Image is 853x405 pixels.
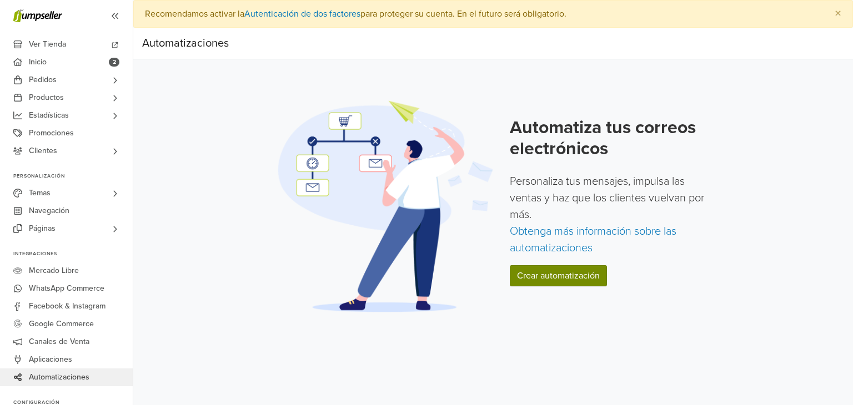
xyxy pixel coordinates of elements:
button: Close [824,1,852,27]
span: 2 [109,58,119,67]
div: Automatizaciones [142,32,229,54]
span: Google Commerce [29,315,94,333]
span: Mercado Libre [29,262,79,280]
span: Estadísticas [29,107,69,124]
a: Crear automatización [510,265,607,286]
a: Autenticación de dos factores [244,8,360,19]
span: Promociones [29,124,74,142]
span: WhatsApp Commerce [29,280,104,297]
p: Personalización [13,173,133,180]
a: Obtenga más información sobre las automatizaciones [510,225,676,255]
span: Canales de Venta [29,333,89,351]
span: Productos [29,89,64,107]
span: Automatizaciones [29,368,89,386]
span: Clientes [29,142,57,160]
span: Inicio [29,53,47,71]
span: Páginas [29,220,56,237]
span: × [835,6,841,22]
h2: Automatiza tus correos electrónicos [510,117,712,160]
p: Personaliza tus mensajes, impulsa las ventas y haz que los clientes vuelvan por más. [510,173,712,256]
span: Facebook & Instagram [29,297,106,315]
span: Ver Tienda [29,36,66,53]
p: Integraciones [13,251,133,257]
span: Navegación [29,202,69,220]
span: Pedidos [29,71,57,89]
span: Aplicaciones [29,351,72,368]
img: Automation [274,99,496,313]
span: Temas [29,184,51,202]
